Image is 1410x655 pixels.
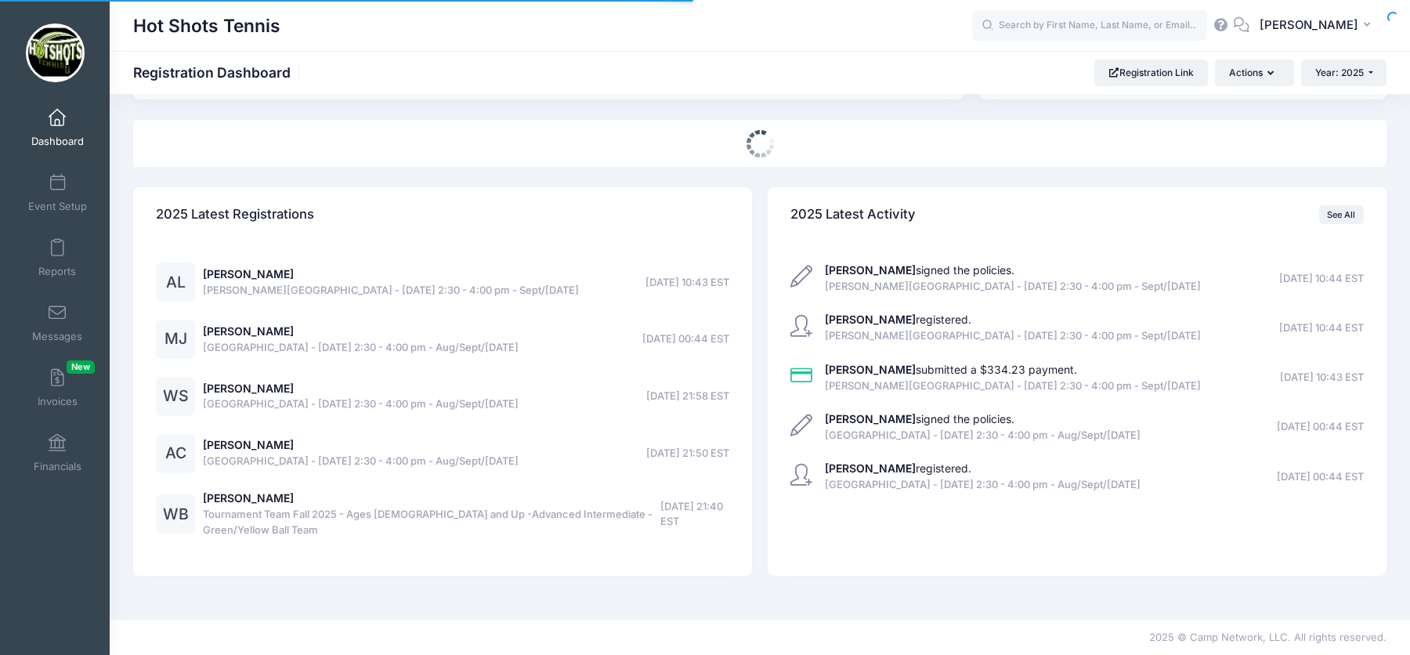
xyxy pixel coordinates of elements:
[825,263,916,277] strong: [PERSON_NAME]
[156,262,195,302] div: AL
[825,263,1014,277] a: [PERSON_NAME]signed the policies.
[203,507,660,537] span: Tournament Team Fall 2025 - Ages [DEMOGRAPHIC_DATA] and Up -Advanced Intermediate - Green/Yellow ...
[203,491,294,505] a: [PERSON_NAME]
[825,412,916,425] strong: [PERSON_NAME]
[646,389,729,404] span: [DATE] 21:58 EST
[156,434,195,473] div: AC
[203,340,519,356] span: [GEOGRAPHIC_DATA] - [DATE] 2:30 - 4:00 pm - Aug/Sept/[DATE]
[203,382,294,395] a: [PERSON_NAME]
[203,283,579,299] span: [PERSON_NAME][GEOGRAPHIC_DATA] - [DATE] 2:30 - 4:00 pm - Sept/[DATE]
[1094,60,1208,86] a: Registration Link
[825,461,916,475] strong: [PERSON_NAME]
[156,508,195,522] a: WB
[790,193,916,237] h4: 2025 Latest Activity
[972,10,1207,42] input: Search by First Name, Last Name, or Email...
[20,100,95,155] a: Dashboard
[133,64,304,81] h1: Registration Dashboard
[645,275,729,291] span: [DATE] 10:43 EST
[646,446,729,461] span: [DATE] 21:50 EST
[20,165,95,220] a: Event Setup
[156,447,195,461] a: AC
[203,396,519,412] span: [GEOGRAPHIC_DATA] - [DATE] 2:30 - 4:00 pm - Aug/Sept/[DATE]
[34,460,81,473] span: Financials
[156,494,195,534] div: WB
[203,454,519,469] span: [GEOGRAPHIC_DATA] - [DATE] 2:30 - 4:00 pm - Aug/Sept/[DATE]
[156,333,195,346] a: MJ
[156,277,195,290] a: AL
[1280,370,1364,385] span: [DATE] 10:43 EST
[825,477,1141,493] span: [GEOGRAPHIC_DATA] - [DATE] 2:30 - 4:00 pm - Aug/Sept/[DATE]
[1319,205,1364,224] a: See All
[20,230,95,285] a: Reports
[660,499,729,530] span: [DATE] 21:40 EST
[38,265,76,278] span: Reports
[825,313,971,326] a: [PERSON_NAME]registered.
[156,390,195,403] a: WS
[642,331,729,347] span: [DATE] 00:44 EST
[26,24,85,82] img: Hot Shots Tennis
[203,324,294,338] a: [PERSON_NAME]
[31,135,84,148] span: Dashboard
[20,360,95,415] a: InvoicesNew
[1149,631,1386,643] span: 2025 © Camp Network, LLC. All rights reserved.
[1315,67,1364,78] span: Year: 2025
[825,428,1141,443] span: [GEOGRAPHIC_DATA] - [DATE] 2:30 - 4:00 pm - Aug/Sept/[DATE]
[1260,16,1358,34] span: [PERSON_NAME]
[1277,469,1364,485] span: [DATE] 00:44 EST
[156,320,195,359] div: MJ
[825,363,916,376] strong: [PERSON_NAME]
[1279,271,1364,287] span: [DATE] 10:44 EST
[825,412,1014,425] a: [PERSON_NAME]signed the policies.
[28,200,87,213] span: Event Setup
[203,438,294,451] a: [PERSON_NAME]
[32,330,82,343] span: Messages
[133,8,280,44] h1: Hot Shots Tennis
[1279,320,1364,336] span: [DATE] 10:44 EST
[156,193,314,237] h4: 2025 Latest Registrations
[825,378,1201,394] span: [PERSON_NAME][GEOGRAPHIC_DATA] - [DATE] 2:30 - 4:00 pm - Sept/[DATE]
[825,313,916,326] strong: [PERSON_NAME]
[825,363,1077,376] a: [PERSON_NAME]submitted a $334.23 payment.
[825,461,971,475] a: [PERSON_NAME]registered.
[38,395,78,408] span: Invoices
[67,360,95,374] span: New
[20,295,95,350] a: Messages
[1301,60,1386,86] button: Year: 2025
[203,267,294,280] a: [PERSON_NAME]
[1215,60,1293,86] button: Actions
[825,279,1201,295] span: [PERSON_NAME][GEOGRAPHIC_DATA] - [DATE] 2:30 - 4:00 pm - Sept/[DATE]
[825,328,1201,344] span: [PERSON_NAME][GEOGRAPHIC_DATA] - [DATE] 2:30 - 4:00 pm - Sept/[DATE]
[1249,8,1386,44] button: [PERSON_NAME]
[156,377,195,416] div: WS
[20,425,95,480] a: Financials
[1277,419,1364,435] span: [DATE] 00:44 EST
